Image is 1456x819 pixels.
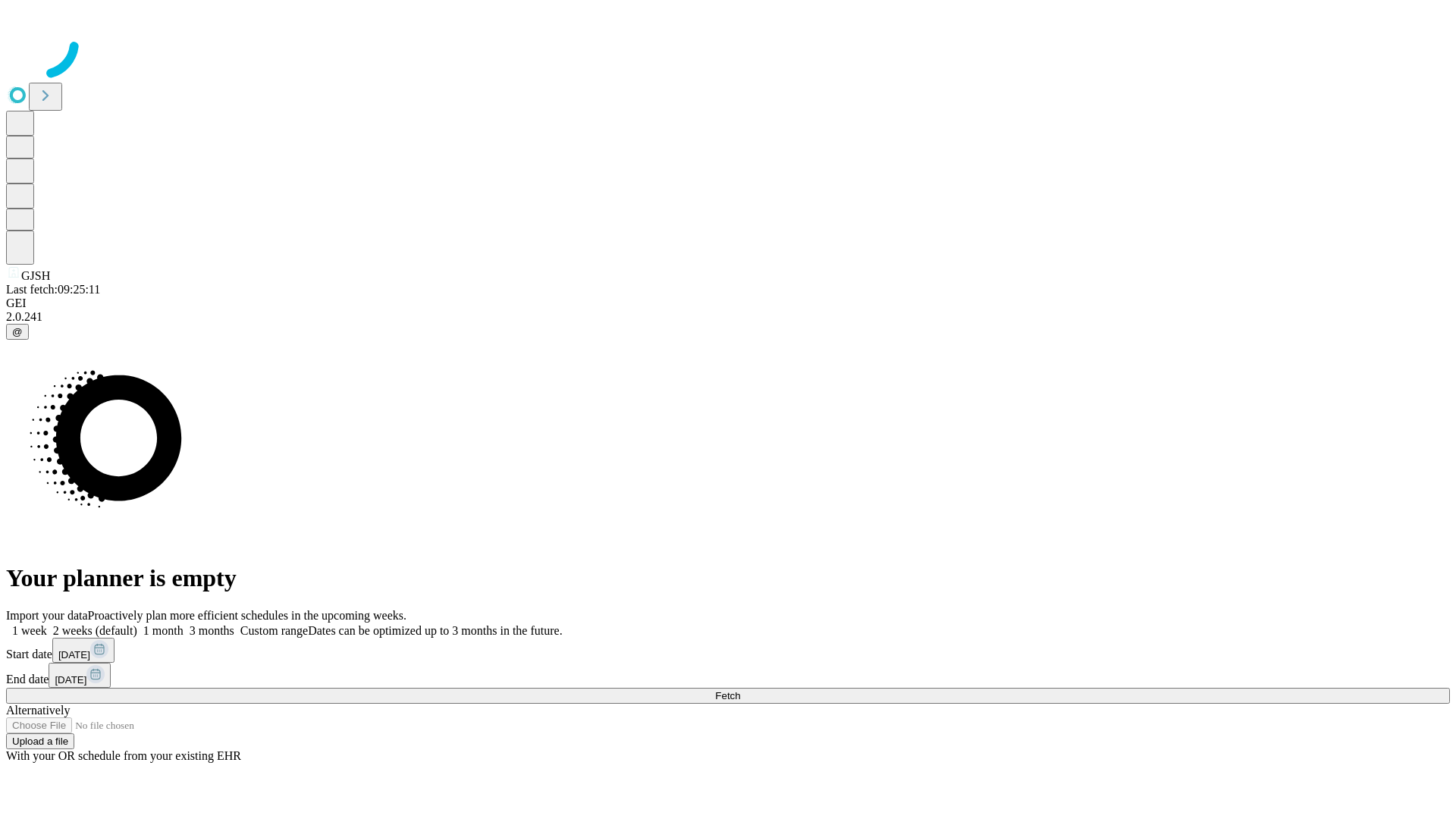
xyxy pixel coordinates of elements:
[715,690,740,701] span: Fetch
[52,638,115,663] button: [DATE]
[12,326,23,337] span: @
[6,297,1450,310] div: GEI
[55,674,86,686] span: [DATE]
[53,624,137,637] span: 2 weeks (default)
[88,609,406,622] span: Proactively plan more efficient schedules in the upcoming weeks.
[6,324,29,340] button: @
[6,688,1450,704] button: Fetch
[6,663,1450,688] div: End date
[6,638,1450,663] div: Start date
[12,624,47,637] span: 1 week
[190,624,234,637] span: 3 months
[6,733,74,749] button: Upload a file
[6,283,100,296] span: Last fetch: 09:25:11
[143,624,184,637] span: 1 month
[58,649,90,661] span: [DATE]
[49,663,111,688] button: [DATE]
[308,624,562,637] span: Dates can be optimized up to 3 months in the future.
[6,609,88,622] span: Import your data
[21,269,50,282] span: GJSH
[6,704,70,717] span: Alternatively
[6,310,1450,324] div: 2.0.241
[240,624,308,637] span: Custom range
[6,564,1450,592] h1: Your planner is empty
[6,749,241,762] span: With your OR schedule from your existing EHR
